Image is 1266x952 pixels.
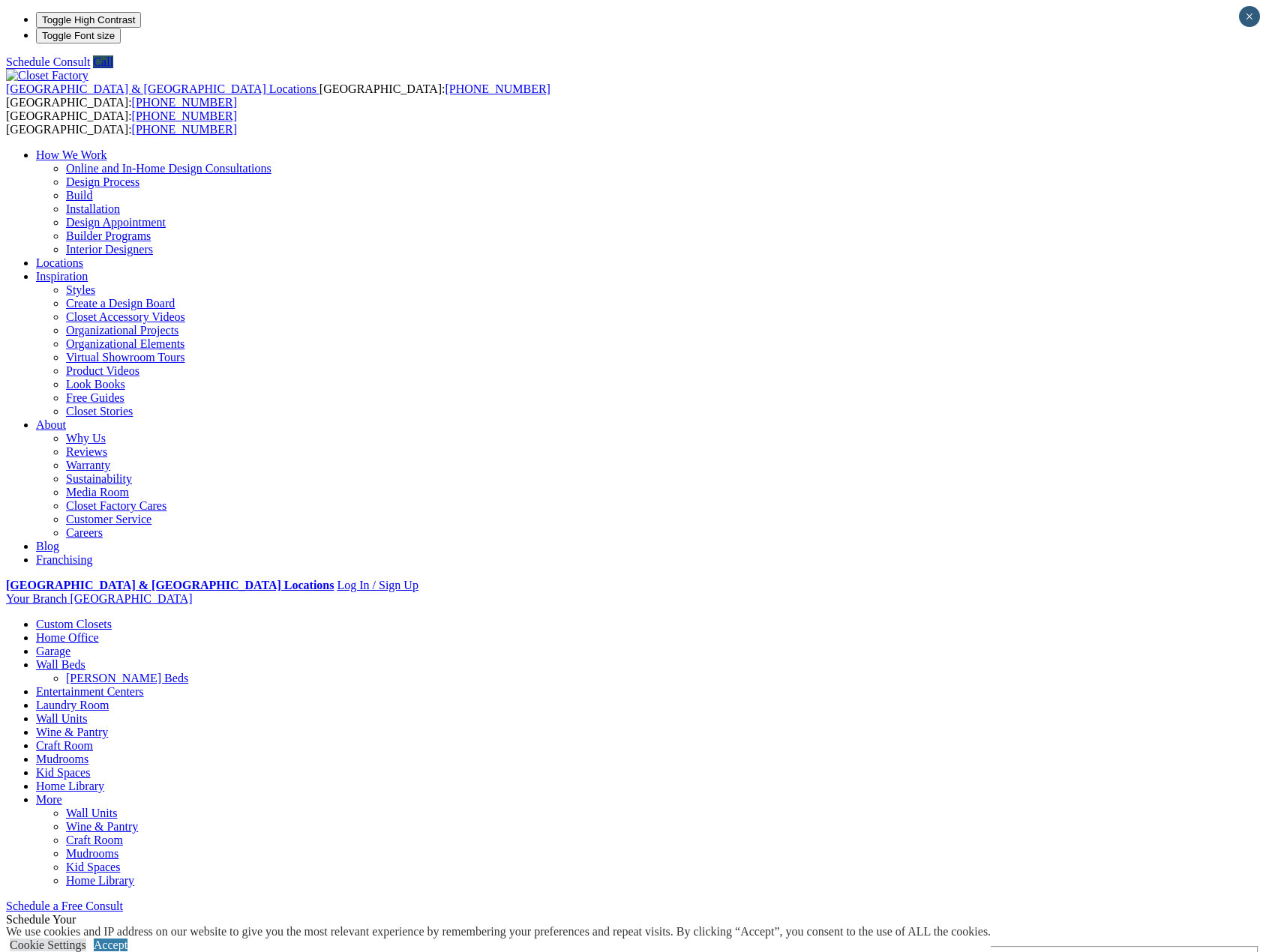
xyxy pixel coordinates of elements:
[66,499,166,512] a: Closet Factory Cares
[66,472,132,485] a: Sustainability
[66,391,124,404] a: Free Guides
[66,324,178,337] a: Organizational Projects
[36,12,141,28] button: Toggle High Contrast
[66,807,117,819] a: Wall Units
[6,592,67,605] span: Your Branch
[42,30,115,41] span: Toggle Font size
[6,925,991,939] div: We use cookies and IP address on our website to give you the most relevant experience by remember...
[36,256,83,269] a: Locations
[36,618,112,630] a: Custom Closets
[36,540,59,552] a: Blog
[66,378,125,391] a: Look Books
[1239,6,1260,27] button: Close
[6,82,319,95] a: [GEOGRAPHIC_DATA] & [GEOGRAPHIC_DATA] Locations
[66,847,118,860] a: Mudrooms
[132,96,237,109] a: [PHONE_NUMBER]
[10,939,86,951] a: Cookie Settings
[66,337,184,350] a: Organizational Elements
[6,109,237,136] span: [GEOGRAPHIC_DATA]: [GEOGRAPHIC_DATA]:
[132,109,237,122] a: [PHONE_NUMBER]
[36,658,85,671] a: Wall Beds
[70,592,192,605] span: [GEOGRAPHIC_DATA]
[337,579,418,591] a: Log In / Sign Up
[36,726,108,738] a: Wine & Pantry
[66,526,103,539] a: Careers
[66,189,93,202] a: Build
[36,553,93,566] a: Franchising
[36,685,144,698] a: Entertainment Centers
[6,55,90,68] a: Schedule Consult
[36,270,88,283] a: Inspiration
[66,297,175,310] a: Create a Design Board
[66,216,166,229] a: Design Appointment
[6,69,88,82] img: Closet Factory
[6,592,193,605] a: Your Branch [GEOGRAPHIC_DATA]
[36,699,109,711] a: Laundry Room
[36,418,66,431] a: About
[36,148,107,161] a: How We Work
[445,82,550,95] a: [PHONE_NUMBER]
[66,820,138,833] a: Wine & Pantry
[66,162,271,175] a: Online and In-Home Design Consultations
[42,14,135,25] span: Toggle High Contrast
[6,579,334,591] a: [GEOGRAPHIC_DATA] & [GEOGRAPHIC_DATA] Locations
[66,351,185,364] a: Virtual Showroom Tours
[6,900,123,912] a: Schedule a Free Consult (opens a dropdown menu)
[66,513,151,525] a: Customer Service
[66,175,139,188] a: Design Process
[66,283,95,296] a: Styles
[66,834,123,846] a: Craft Room
[66,486,129,498] a: Media Room
[66,202,120,215] a: Installation
[66,459,110,472] a: Warranty
[6,913,130,939] span: Schedule Your
[36,28,121,43] button: Toggle Font size
[36,793,62,806] a: More menu text will display only on big screen
[94,939,127,951] a: Accept
[36,645,70,657] a: Garage
[66,310,185,323] a: Closet Accessory Videos
[6,82,550,109] span: [GEOGRAPHIC_DATA]: [GEOGRAPHIC_DATA]:
[66,432,106,445] a: Why Us
[132,123,237,136] a: [PHONE_NUMBER]
[66,229,151,242] a: Builder Programs
[66,364,139,377] a: Product Videos
[6,82,316,95] span: [GEOGRAPHIC_DATA] & [GEOGRAPHIC_DATA] Locations
[36,631,99,644] a: Home Office
[66,861,120,873] a: Kid Spaces
[36,766,90,779] a: Kid Spaces
[66,243,153,256] a: Interior Designers
[36,753,88,765] a: Mudrooms
[36,780,104,792] a: Home Library
[66,672,188,684] a: [PERSON_NAME] Beds
[66,405,133,418] a: Closet Stories
[36,739,93,752] a: Craft Room
[66,445,107,458] a: Reviews
[36,712,87,725] a: Wall Units
[66,874,134,887] a: Home Library
[93,55,113,68] a: Call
